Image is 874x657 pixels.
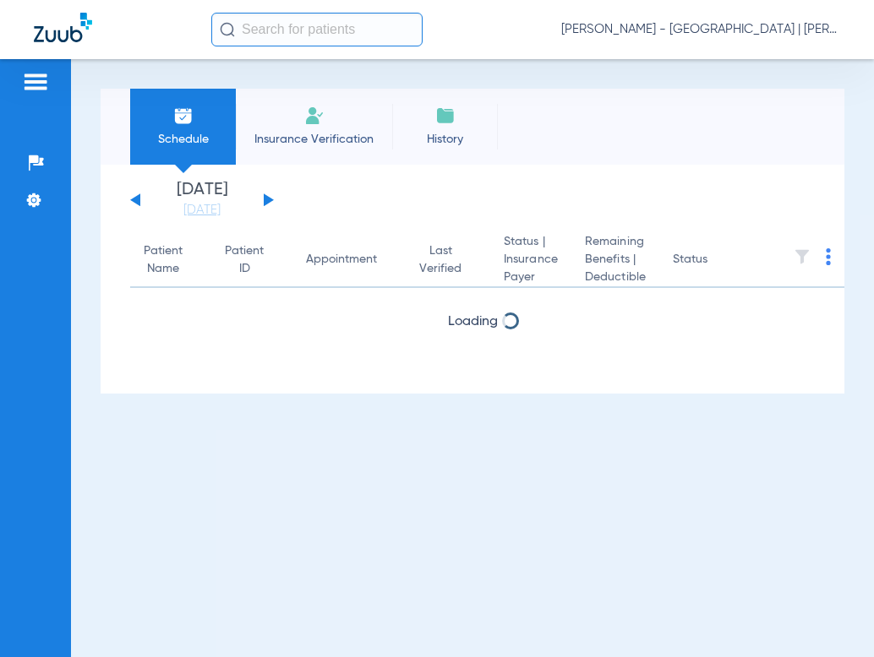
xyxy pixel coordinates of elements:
img: Search Icon [220,22,235,37]
img: Zuub Logo [34,13,92,42]
th: Status | [490,233,571,288]
div: Appointment [306,251,377,269]
span: Loading [448,315,498,328]
span: Insurance Payer [504,251,558,286]
div: Patient ID [225,242,279,278]
div: Patient Name [144,242,198,278]
th: Remaining Benefits | [571,233,659,288]
span: Insurance Verification [249,131,380,148]
img: Schedule [173,106,194,126]
span: [PERSON_NAME] - [GEOGRAPHIC_DATA] | [PERSON_NAME] [561,21,840,38]
div: Appointment [306,251,392,269]
div: Last Verified [419,242,462,278]
img: group-dot-blue.svg [826,248,831,265]
div: Last Verified [419,242,477,278]
div: Patient Name [144,242,183,278]
img: History [435,106,456,126]
li: [DATE] [151,182,253,219]
img: filter.svg [794,248,811,265]
span: Deductible [585,269,646,286]
div: Patient ID [225,242,264,278]
a: [DATE] [151,202,253,219]
img: Manual Insurance Verification [304,106,325,126]
span: Schedule [143,131,223,148]
input: Search for patients [211,13,423,46]
th: Status [659,233,773,288]
img: hamburger-icon [22,72,49,92]
span: History [405,131,485,148]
